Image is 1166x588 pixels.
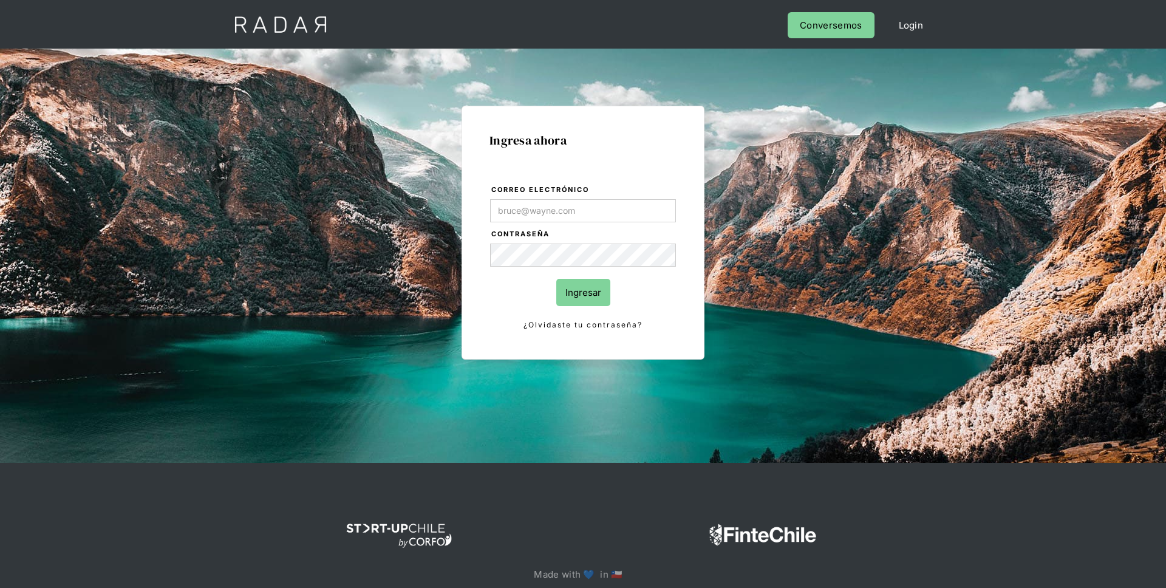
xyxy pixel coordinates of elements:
[887,12,936,38] a: Login
[489,183,677,332] form: Login Form
[788,12,874,38] a: Conversemos
[556,279,610,306] input: Ingresar
[491,228,676,241] label: Contraseña
[490,199,676,222] input: bruce@wayne.com
[491,184,676,196] label: Correo electrónico
[534,566,632,583] p: Made with 💙 in 🇨🇱
[490,318,676,332] a: ¿Olvidaste tu contraseña?
[489,134,677,147] h1: Ingresa ahora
